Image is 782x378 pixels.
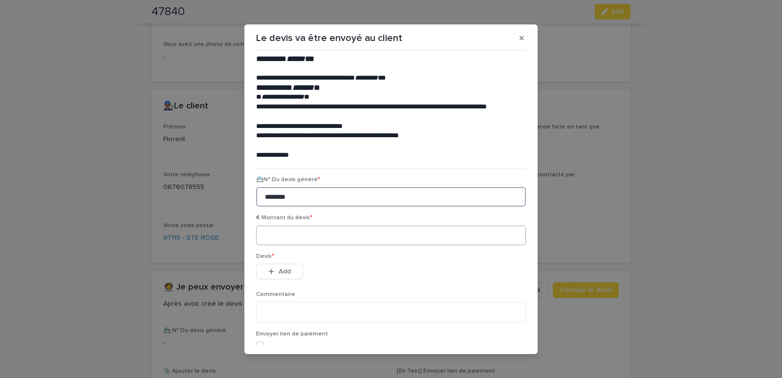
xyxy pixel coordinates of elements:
span: Envoyer lien de paiement [256,331,328,337]
span: 📇N° Du devis généré [256,177,320,183]
p: Le devis va être envoyé au client [256,32,402,44]
span: € Montant du devis [256,215,312,221]
span: Add [279,268,291,275]
span: Commentaire [256,292,295,297]
span: Devis [256,253,274,259]
button: Add [256,264,303,279]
